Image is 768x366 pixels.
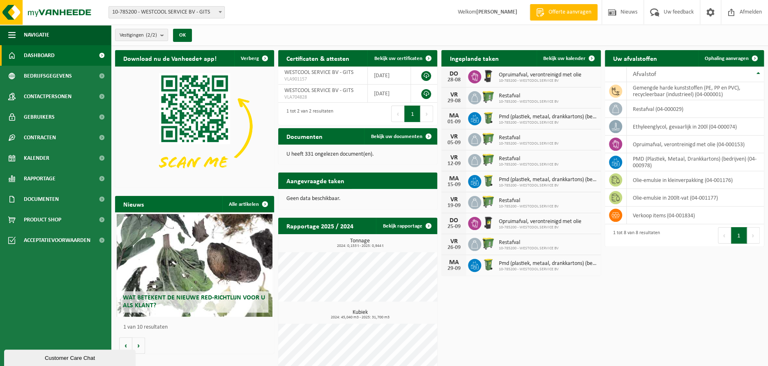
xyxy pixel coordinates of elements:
[627,118,764,136] td: ethyleenglycol, gevaarlijk in 200l (04-000074)
[368,85,411,103] td: [DATE]
[481,237,495,251] img: WB-0770-HPE-GN-50
[445,203,462,209] div: 19-09
[498,99,558,104] span: 10-785200 - WESTCOOL SERVICE BV
[481,153,495,167] img: WB-0770-HPE-GN-50
[445,175,462,182] div: MA
[371,134,422,139] span: Bekijk uw documenten
[498,198,558,204] span: Restafval
[498,114,596,120] span: Pmd (plastiek, metaal, drankkartons) (bedrijven)
[286,196,429,202] p: Geen data beschikbaar.
[445,217,462,224] div: DO
[368,67,411,85] td: [DATE]
[498,177,596,183] span: Pmd (plastiek, metaal, drankkartons) (bedrijven)
[627,171,764,189] td: olie-emulsie in kleinverpakking (04-001176)
[24,107,55,127] span: Gebruikers
[445,113,462,119] div: MA
[24,25,49,45] span: Navigatie
[481,111,495,125] img: WB-0240-HPE-GN-50
[481,195,495,209] img: WB-0770-HPE-GN-50
[24,45,55,66] span: Dashboard
[498,72,581,78] span: Opruimafval, verontreinigd met olie
[445,134,462,140] div: VR
[537,50,600,67] a: Bekijk uw kalender
[627,189,764,207] td: olie-emulsie in 200lt-vat (04-001177)
[284,76,361,83] span: VLA901157
[498,225,581,230] span: 10-785200 - WESTCOOL SERVICE BV
[132,337,145,354] button: Volgende
[24,168,55,189] span: Rapportage
[24,148,49,168] span: Kalender
[633,71,656,78] span: Afvalstof
[445,71,462,77] div: DO
[476,9,517,15] strong: [PERSON_NAME]
[498,260,596,267] span: Pmd (plastiek, metaal, drankkartons) (bedrijven)
[627,82,764,100] td: gemengde harde kunststoffen (PE, PP en PVC), recycleerbaar (industrieel) (04-000001)
[119,337,132,354] button: Vorige
[498,246,558,251] span: 10-785200 - WESTCOOL SERVICE BV
[391,106,404,122] button: Previous
[445,259,462,266] div: MA
[498,135,558,141] span: Restafval
[173,29,192,42] button: OK
[278,218,362,234] h2: Rapportage 2025 / 2024
[441,50,507,66] h2: Ingeplande taken
[364,128,436,145] a: Bekijk uw documenten
[627,136,764,153] td: opruimafval, verontreinigd met olie (04-000153)
[445,119,462,125] div: 01-09
[609,226,660,244] div: 1 tot 8 van 8 resultaten
[284,69,353,76] span: WESTCOOL SERVICE BV - GITS
[241,56,259,61] span: Verberg
[109,7,224,18] span: 10-785200 - WESTCOOL SERVICE BV - GITS
[284,94,361,101] span: VLA704828
[547,8,593,16] span: Offerte aanvragen
[282,238,437,248] h3: Tonnage
[24,209,61,230] span: Product Shop
[481,132,495,146] img: WB-0770-HPE-GN-50
[498,204,558,209] span: 10-785200 - WESTCOOL SERVICE BV
[123,295,265,309] span: Wat betekent de nieuwe RED-richtlijn voor u als klant?
[278,173,353,189] h2: Aangevraagde taken
[731,227,747,244] button: 1
[4,348,137,366] iframe: chat widget
[498,141,558,146] span: 10-785200 - WESTCOOL SERVICE BV
[445,77,462,83] div: 28-08
[627,207,764,224] td: verkoop items (04-001834)
[123,325,270,330] p: 1 van 10 resultaten
[278,50,357,66] h2: Certificaten & attesten
[24,86,71,107] span: Contactpersonen
[367,50,436,67] a: Bekijk uw certificaten
[445,224,462,230] div: 25-09
[747,227,760,244] button: Next
[445,266,462,272] div: 29-09
[282,310,437,320] h3: Kubiek
[445,92,462,98] div: VR
[481,216,495,230] img: WB-0240-HPE-BK-01
[498,93,558,99] span: Restafval
[698,50,763,67] a: Ophaling aanvragen
[498,219,581,225] span: Opruimafval, verontreinigd met olie
[108,6,225,18] span: 10-785200 - WESTCOOL SERVICE BV - GITS
[24,230,90,251] span: Acceptatievoorwaarden
[420,106,433,122] button: Next
[627,100,764,118] td: restafval (04-000029)
[115,29,168,41] button: Vestigingen(2/2)
[445,98,462,104] div: 29-08
[282,244,437,248] span: 2024: 0,153 t - 2025: 0,944 t
[278,128,331,144] h2: Documenten
[282,105,333,123] div: 1 tot 2 van 2 resultaten
[445,238,462,245] div: VR
[498,239,558,246] span: Restafval
[498,267,596,272] span: 10-785200 - WESTCOOL SERVICE BV
[286,152,429,157] p: U heeft 331 ongelezen document(en).
[120,29,157,41] span: Vestigingen
[718,227,731,244] button: Previous
[445,140,462,146] div: 05-09
[234,50,273,67] button: Verberg
[24,66,72,86] span: Bedrijfsgegevens
[115,50,225,66] h2: Download nu de Vanheede+ app!
[404,106,420,122] button: 1
[543,56,586,61] span: Bekijk uw kalender
[530,4,597,21] a: Offerte aanvragen
[376,218,436,234] a: Bekijk rapportage
[146,32,157,38] count: (2/2)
